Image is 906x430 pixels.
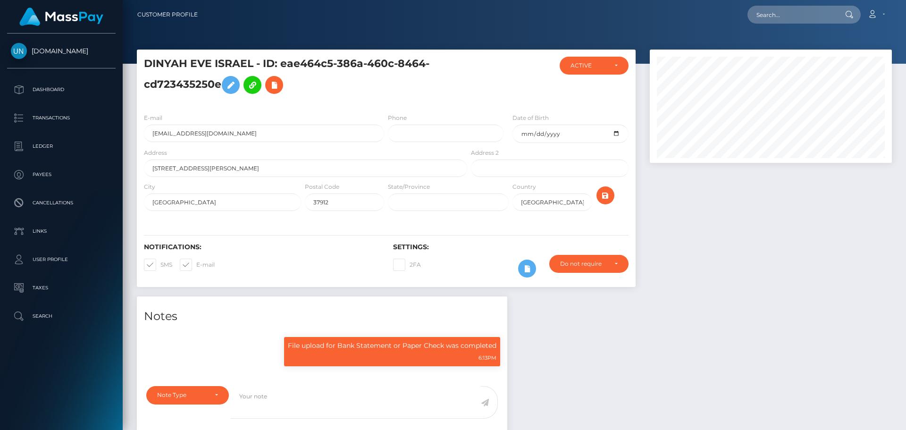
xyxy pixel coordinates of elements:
[11,83,112,97] p: Dashboard
[388,183,430,191] label: State/Province
[7,191,116,215] a: Cancellations
[11,309,112,323] p: Search
[549,255,629,273] button: Do not require
[7,106,116,130] a: Transactions
[512,114,549,122] label: Date of Birth
[144,183,155,191] label: City
[11,253,112,267] p: User Profile
[7,47,116,55] span: [DOMAIN_NAME]
[560,260,607,268] div: Do not require
[144,308,500,325] h4: Notes
[747,6,836,24] input: Search...
[180,259,215,271] label: E-mail
[7,135,116,158] a: Ledger
[11,168,112,182] p: Payees
[7,163,116,186] a: Payees
[11,224,112,238] p: Links
[144,114,162,122] label: E-mail
[11,43,27,59] img: Unlockt.me
[7,304,116,328] a: Search
[11,281,112,295] p: Taxes
[157,391,207,399] div: Note Type
[305,183,339,191] label: Postal Code
[144,243,379,251] h6: Notifications:
[7,219,116,243] a: Links
[7,276,116,300] a: Taxes
[388,114,407,122] label: Phone
[144,149,167,157] label: Address
[144,259,172,271] label: SMS
[478,354,496,361] small: 6:13PM
[393,243,628,251] h6: Settings:
[7,248,116,271] a: User Profile
[11,196,112,210] p: Cancellations
[11,111,112,125] p: Transactions
[11,139,112,153] p: Ledger
[19,8,103,26] img: MassPay Logo
[512,183,536,191] label: Country
[146,386,229,404] button: Note Type
[7,78,116,101] a: Dashboard
[144,57,462,99] h5: DINYAH EVE ISRAEL - ID: eae464c5-386a-460c-8464-cd723435250e
[570,62,607,69] div: ACTIVE
[471,149,499,157] label: Address 2
[288,341,496,351] p: File upload for Bank Statement or Paper Check was completed
[137,5,198,25] a: Customer Profile
[560,57,629,75] button: ACTIVE
[393,259,421,271] label: 2FA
